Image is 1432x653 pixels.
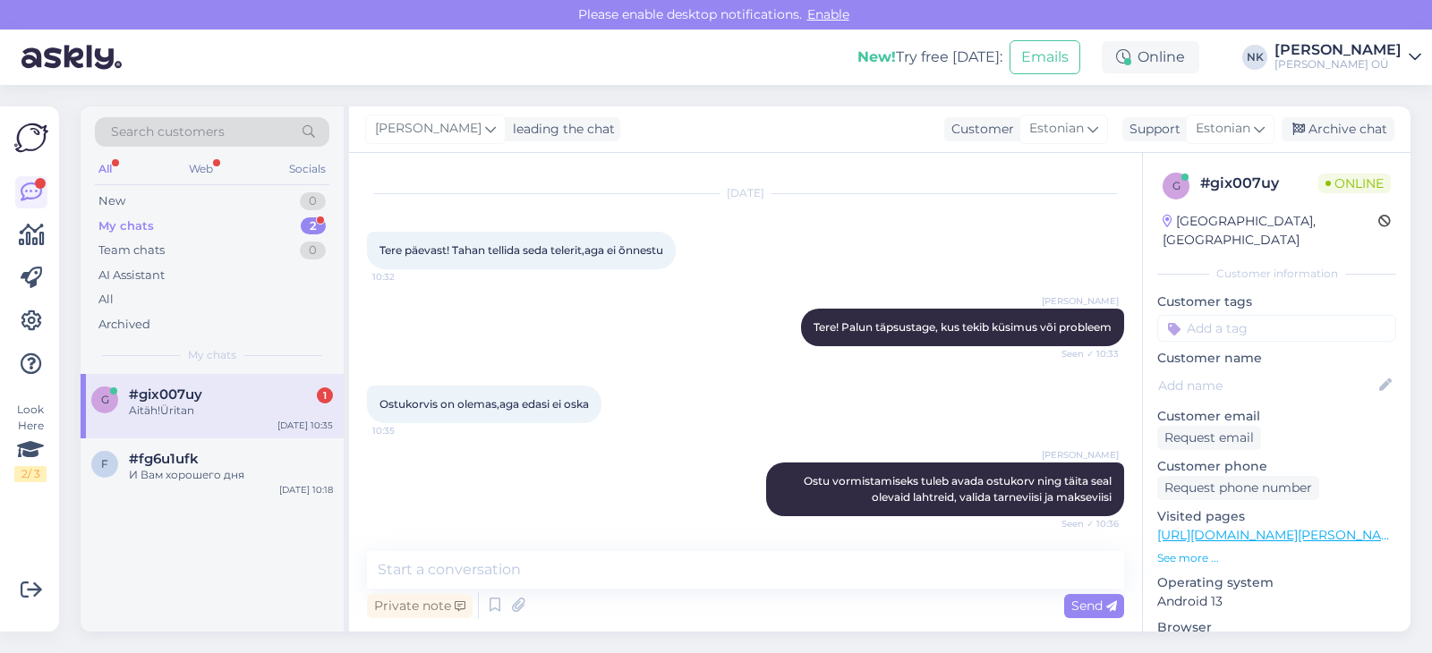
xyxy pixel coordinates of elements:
[300,192,326,210] div: 0
[857,47,1002,68] div: Try free [DATE]:
[301,217,326,235] div: 2
[101,393,109,406] span: g
[1274,43,1402,57] div: [PERSON_NAME]
[379,397,589,411] span: Ostukorvis on olemas,aga edasi ei oska
[1010,40,1080,74] button: Emails
[277,419,333,432] div: [DATE] 10:35
[1274,43,1421,72] a: [PERSON_NAME][PERSON_NAME] OÜ
[1172,179,1181,192] span: g
[1242,45,1267,70] div: NK
[1157,573,1396,592] p: Operating system
[1157,457,1396,476] p: Customer phone
[1157,592,1396,611] p: Android 13
[1071,598,1117,614] span: Send
[129,386,202,403] span: #gix007uy
[1157,293,1396,311] p: Customer tags
[98,316,150,334] div: Archived
[1157,349,1396,368] p: Customer name
[1042,294,1119,308] span: [PERSON_NAME]
[944,120,1014,139] div: Customer
[379,243,663,257] span: Tere päevast! Tahan tellida seda telerit,aga ei õnnestu
[98,267,165,284] div: AI Assistant
[14,402,47,482] div: Look Here
[1122,120,1181,139] div: Support
[101,457,108,471] span: f
[1157,426,1261,450] div: Request email
[1042,448,1119,462] span: [PERSON_NAME]
[98,192,125,210] div: New
[98,291,114,309] div: All
[367,594,473,618] div: Private note
[372,424,439,437] span: 10:35
[506,120,615,139] div: leading the chat
[372,270,439,284] span: 10:32
[802,6,855,22] span: Enable
[1157,618,1396,637] p: Browser
[814,320,1112,334] span: Tere! Palun täpsustage, kus tekib küsimus või probleem
[1200,173,1318,194] div: # gix007uy
[1274,57,1402,72] div: [PERSON_NAME] OÜ
[129,467,333,483] div: И Вам хорошего дня
[1052,347,1119,360] span: Seen ✓ 10:33
[1163,212,1378,250] div: [GEOGRAPHIC_DATA], [GEOGRAPHIC_DATA]
[1157,476,1319,500] div: Request phone number
[1157,550,1396,566] p: See more ...
[1102,41,1199,73] div: Online
[317,387,333,403] div: 1
[375,119,482,139] span: [PERSON_NAME]
[1157,315,1396,342] input: Add a tag
[300,242,326,259] div: 0
[1282,117,1394,141] div: Archive chat
[14,121,48,155] img: Askly Logo
[1157,266,1396,282] div: Customer information
[188,347,236,363] span: My chats
[1052,517,1119,530] span: Seen ✓ 10:36
[1196,119,1250,139] span: Estonian
[286,157,329,181] div: Socials
[1158,376,1376,395] input: Add name
[129,403,333,419] div: Aitäh!Üritan
[1029,119,1084,139] span: Estonian
[1157,407,1396,426] p: Customer email
[804,474,1114,504] span: Ostu vormistamiseks tuleb avada ostukorv ning täita seal olevaid lahtreid, valida tarneviisi ja m...
[1157,527,1404,543] a: [URL][DOMAIN_NAME][PERSON_NAME]
[367,185,1124,201] div: [DATE]
[111,123,225,141] span: Search customers
[129,451,199,467] span: #fg6u1ufk
[95,157,115,181] div: All
[279,483,333,496] div: [DATE] 10:18
[1157,507,1396,526] p: Visited pages
[1318,174,1391,193] span: Online
[185,157,217,181] div: Web
[98,217,154,235] div: My chats
[857,48,896,65] b: New!
[98,242,165,259] div: Team chats
[14,466,47,482] div: 2 / 3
